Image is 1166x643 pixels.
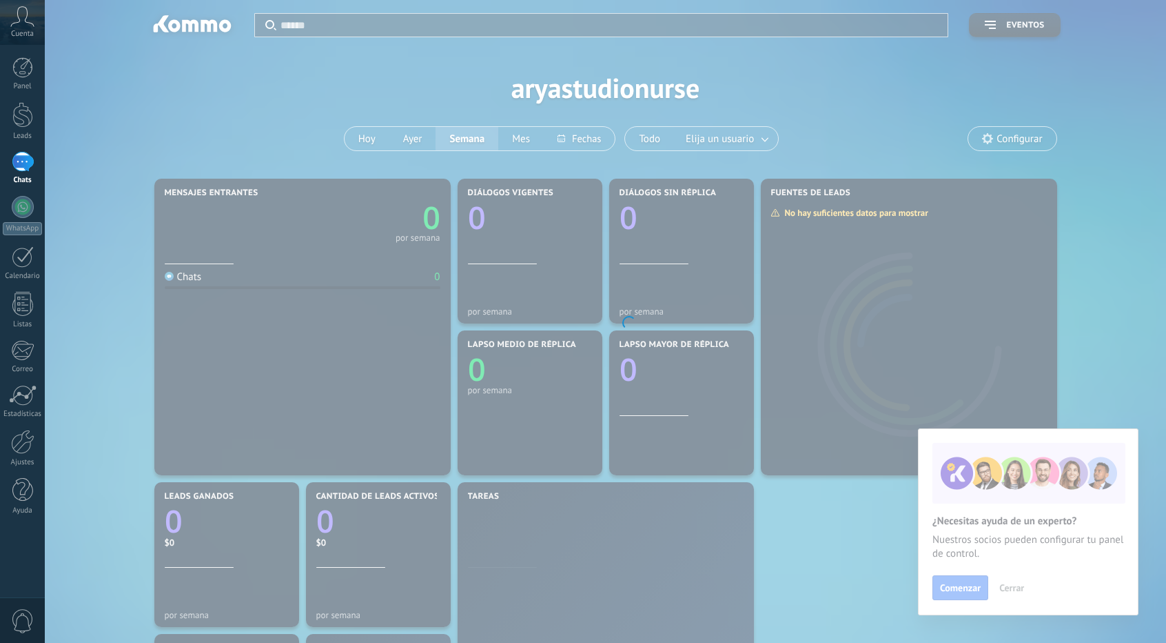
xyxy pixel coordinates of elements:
[3,410,43,419] div: Estadísticas
[3,82,43,91] div: Panel
[3,132,43,141] div: Leads
[11,30,34,39] span: Cuenta
[3,272,43,281] div: Calendario
[3,458,43,467] div: Ajustes
[3,222,42,235] div: WhatsApp
[3,176,43,185] div: Chats
[3,365,43,374] div: Correo
[3,506,43,515] div: Ayuda
[3,320,43,329] div: Listas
